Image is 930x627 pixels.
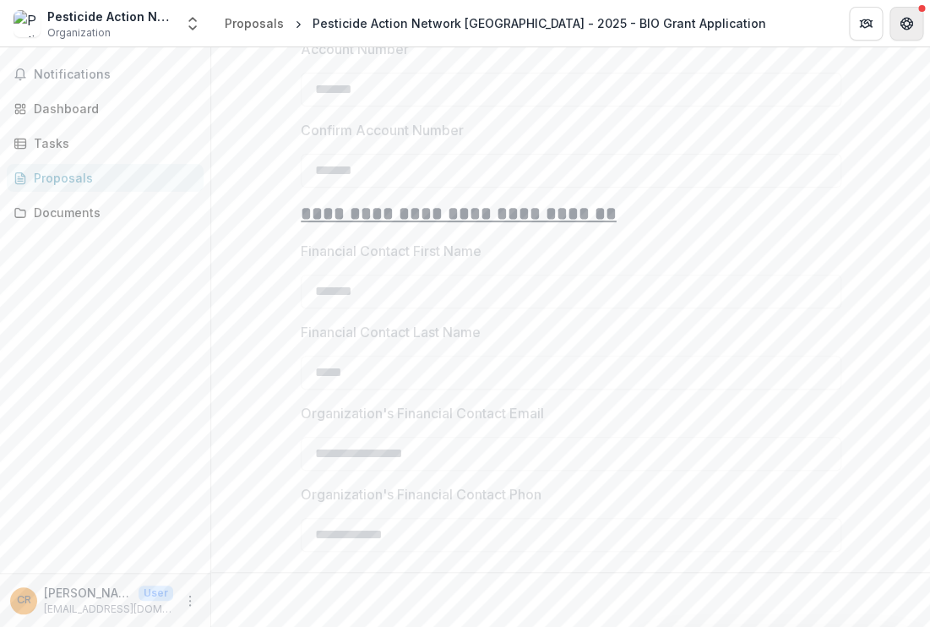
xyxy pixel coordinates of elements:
button: Get Help [889,7,923,41]
p: Financial Contact Last Name [301,322,481,342]
button: Open entity switcher [181,7,204,41]
button: Partners [849,7,883,41]
button: Notifications [7,61,204,88]
div: Pesticide Action Network [GEOGRAPHIC_DATA] - 2025 - BIO Grant Application [313,14,766,32]
div: Pesticide Action Network [GEOGRAPHIC_DATA] [47,8,174,25]
div: Dashboard [34,100,190,117]
div: Documents [34,204,190,221]
a: Tasks [7,129,204,157]
a: Dashboard [7,95,204,123]
nav: breadcrumb [218,11,773,35]
a: Proposals [7,164,204,192]
p: User [139,586,173,601]
p: Account Number [301,39,409,59]
a: Documents [7,199,204,226]
span: Organization [47,25,111,41]
button: More [180,591,200,611]
div: Tasks [34,134,190,152]
div: Proposals [34,169,190,187]
p: Organization's Financial Contact Email [301,403,544,423]
div: Christy Rodgers [17,595,31,606]
p: Organization's Financial Contact Phon [301,484,541,504]
img: Pesticide Action Network North America Regional Center [14,10,41,37]
span: Notifications [34,68,197,82]
p: Financial Contact First Name [301,241,481,261]
p: [EMAIL_ADDRESS][DOMAIN_NAME] [44,602,173,617]
div: Proposals [225,14,284,32]
p: [PERSON_NAME] [44,584,132,602]
p: Confirm Account Number [301,120,464,140]
a: Proposals [218,11,291,35]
